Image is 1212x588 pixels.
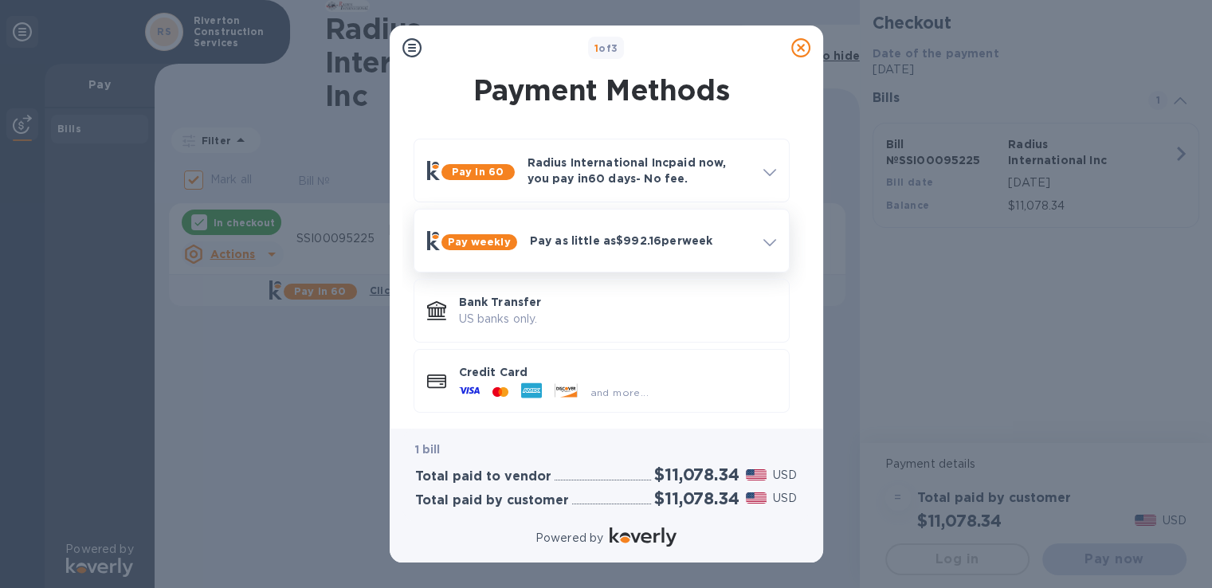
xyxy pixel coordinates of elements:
img: USD [746,469,767,480]
b: 1 bill [415,443,441,456]
h2: $11,078.34 [654,465,739,484]
p: Credit Card [459,364,776,380]
img: USD [746,492,767,504]
h3: Total paid to vendor [415,469,551,484]
p: USD [773,490,797,507]
b: Pay in 60 [452,166,504,178]
p: US banks only. [459,311,776,327]
h3: Total paid by customer [415,493,569,508]
p: USD [773,467,797,484]
span: 1 [594,42,598,54]
p: Powered by [535,530,603,547]
img: Logo [610,527,677,547]
span: and more... [590,386,649,398]
b: Pay weekly [448,236,511,248]
b: of 3 [594,42,618,54]
p: Pay as little as $992.16 per week [530,233,751,249]
h1: Payment Methods [410,73,793,107]
p: Radius International Inc paid now, you pay in 60 days - No fee. [528,155,751,186]
p: Bank Transfer [459,294,776,310]
h2: $11,078.34 [654,488,739,508]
